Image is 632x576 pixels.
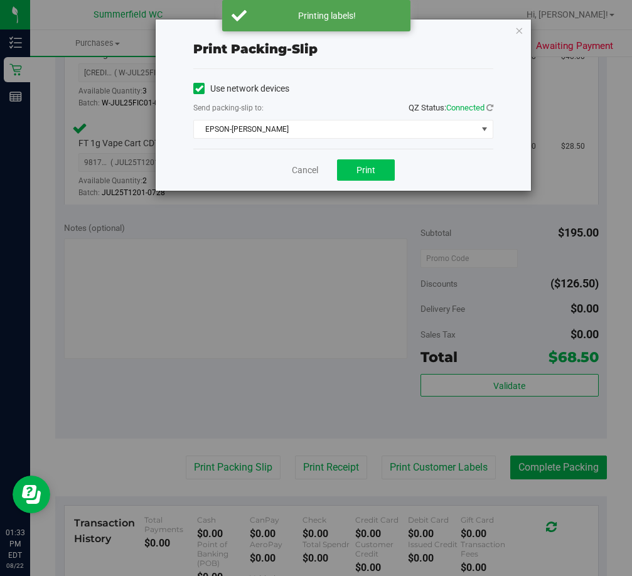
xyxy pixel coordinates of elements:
span: EPSON-[PERSON_NAME] [194,120,477,138]
span: select [477,120,493,138]
button: Print [337,159,395,181]
a: Cancel [292,164,318,177]
span: Print packing-slip [193,41,318,56]
span: QZ Status: [409,103,493,112]
label: Use network devices [193,82,289,95]
span: Connected [446,103,485,112]
div: Printing labels! [254,9,401,22]
iframe: Resource center [13,476,50,513]
span: Print [356,165,375,175]
label: Send packing-slip to: [193,102,264,114]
